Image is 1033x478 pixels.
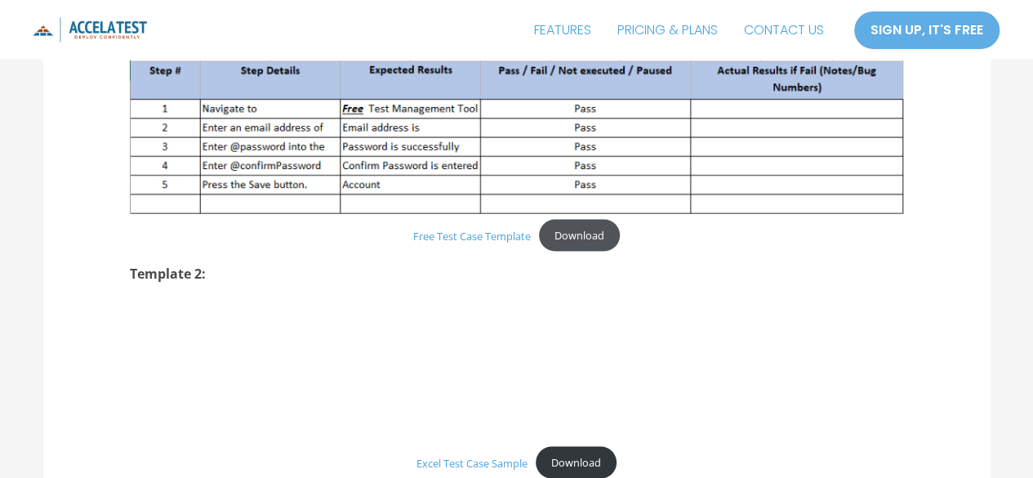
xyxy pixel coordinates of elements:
[416,455,528,470] a: Excel Test Case Sample
[33,17,147,42] img: icon
[604,10,731,51] a: PRICING & PLANS
[731,10,837,51] a: CONTACT US
[130,264,206,282] strong: Template 2:
[521,10,604,51] a: FEATURES
[536,446,617,478] a: Download
[853,11,1000,50] a: SIGN UP, IT'S FREE
[413,228,531,243] a: Free Test Case Template
[521,10,837,51] nav: Site Navigation
[539,219,620,251] a: Download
